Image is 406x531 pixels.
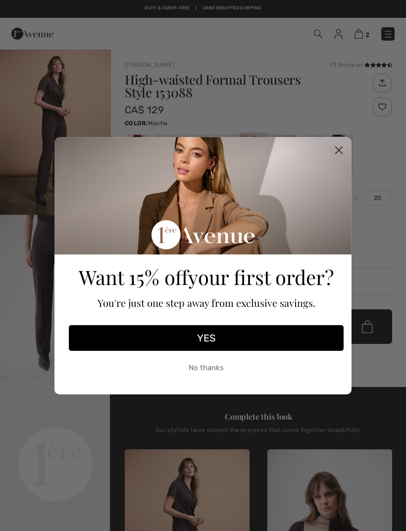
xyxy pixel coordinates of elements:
button: No thanks [69,356,344,381]
span: Want 15% off [79,264,188,290]
button: Close dialog [330,142,348,159]
span: your first order? [188,264,334,290]
button: YES [69,325,344,351]
span: You're just one step away from exclusive savings. [98,296,315,309]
